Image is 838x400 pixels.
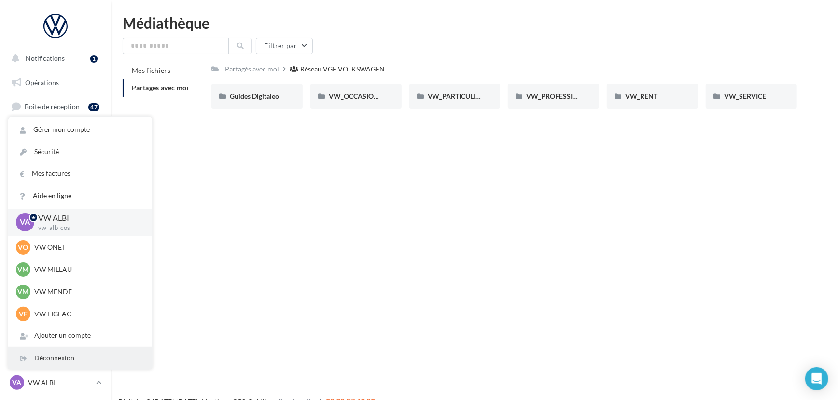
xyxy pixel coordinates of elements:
[724,92,766,100] span: VW_SERVICE
[6,145,105,166] a: Campagnes
[805,367,828,390] div: Open Intercom Messenger
[8,141,152,163] a: Sécurité
[6,96,105,117] a: Boîte de réception47
[38,224,137,232] p: vw-alb-cos
[428,92,488,100] span: VW_PARTICULIERS
[28,378,92,387] p: VW ALBI
[6,273,105,302] a: Campagnes DataOnDemand
[300,64,385,74] div: Réseau VGF VOLKSWAGEN
[6,217,105,238] a: Calendrier
[230,92,279,100] span: Guides Digitaleo
[8,163,152,185] a: Mes factures
[6,241,105,270] a: PLV et print personnalisable
[34,287,140,297] p: VW MENDE
[8,347,152,369] div: Déconnexion
[132,84,189,92] span: Partagés avec moi
[8,185,152,207] a: Aide en ligne
[90,55,98,63] div: 1
[18,287,29,297] span: VM
[18,265,29,274] span: VM
[6,193,105,214] a: Médiathèque
[25,102,80,111] span: Boîte de réception
[8,325,152,346] div: Ajouter un compte
[6,48,101,69] button: Notifications 1
[6,72,105,93] a: Opérations
[88,103,99,111] div: 47
[8,373,103,392] a: VA VW ALBI
[256,38,313,54] button: Filtrer par
[132,66,170,74] span: Mes fichiers
[6,121,105,142] a: Visibilité en ligne
[123,15,826,30] div: Médiathèque
[225,64,279,74] div: Partagés avec moi
[526,92,600,100] span: VW_PROFESSIONNELS
[34,309,140,319] p: VW FIGEAC
[6,169,105,189] a: Contacts
[25,78,59,86] span: Opérations
[19,309,28,319] span: VF
[18,243,28,252] span: VO
[20,217,30,228] span: VA
[34,265,140,274] p: VW MILLAU
[329,92,423,100] span: VW_OCCASIONS_GARANTIES
[26,54,65,62] span: Notifications
[34,243,140,252] p: VW ONET
[38,213,137,224] p: VW ALBI
[8,119,152,141] a: Gérer mon compte
[13,378,22,387] span: VA
[625,92,657,100] span: VW_RENT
